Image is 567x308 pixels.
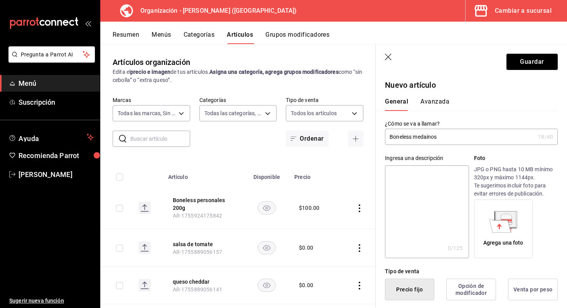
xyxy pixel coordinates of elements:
[385,154,469,162] div: Ingresa una descripción
[113,31,567,44] div: navigation tabs
[538,133,553,141] div: 18 /40
[134,6,297,15] h3: Organización - [PERSON_NAME] ([GEOGRAPHIC_DATA])
[19,78,94,88] span: Menú
[118,109,176,117] span: Todas las marcas, Sin marca
[199,97,277,103] label: Categorías
[299,244,313,252] div: $ 0.00
[385,98,408,111] button: General
[130,131,190,146] input: Buscar artículo
[130,69,170,75] strong: precio e imagen
[506,54,558,70] button: Guardar
[356,282,363,289] button: actions
[164,162,244,187] th: Artículo
[476,201,531,256] div: Agrega una foto
[173,196,235,212] button: edit-product-location
[113,56,190,68] div: Artículos organización
[495,5,552,16] div: Cambiar a sucursal
[290,162,339,187] th: Precio
[385,267,558,276] div: Tipo de venta
[19,169,94,180] span: [PERSON_NAME]
[21,51,83,59] span: Pregunta a Parrot AI
[152,31,171,44] button: Menús
[356,204,363,212] button: actions
[113,97,190,103] label: Marcas
[258,201,276,214] button: availability-product
[385,121,558,126] label: ¿Cómo se va a llamar?
[173,249,222,255] span: AR-1755889056157
[5,56,95,64] a: Pregunta a Parrot AI
[85,20,91,26] button: open_drawer_menu
[299,204,319,212] div: $ 100.00
[265,31,329,44] button: Grupos modificadores
[244,162,290,187] th: Disponible
[204,109,263,117] span: Todas las categorías, Sin categoría
[291,109,337,117] span: Todos los artículos
[113,31,139,44] button: Resumen
[508,279,558,300] button: Venta por peso
[19,150,94,161] span: Recomienda Parrot
[173,278,235,286] button: edit-product-location
[420,98,449,111] button: Avanzada
[483,239,523,247] div: Agrega una foto
[286,97,363,103] label: Tipo de venta
[385,279,434,300] button: Precio fijo
[173,213,222,219] span: AR-1755924175842
[19,133,84,142] span: Ayuda
[258,241,276,254] button: availability-product
[19,97,94,107] span: Suscripción
[173,240,235,248] button: edit-product-location
[227,31,253,44] button: Artículos
[356,244,363,252] button: actions
[299,281,313,289] div: $ 0.00
[184,31,215,44] button: Categorías
[258,279,276,292] button: availability-product
[8,46,95,63] button: Pregunta a Parrot AI
[385,98,548,111] div: navigation tabs
[446,279,496,300] button: Opción de modificador
[385,79,558,91] p: Nuevo artículo
[9,297,94,305] span: Sugerir nueva función
[474,165,558,198] p: JPG o PNG hasta 10 MB mínimo 320px y máximo 1144px. Te sugerimos incluir foto para evitar errores...
[448,244,463,252] div: 0 /125
[286,131,328,147] button: Ordenar
[113,68,363,84] div: Edita el de tus artículos. como “sin cebolla” o “extra queso”.
[474,154,558,162] p: Foto
[173,286,222,293] span: AR-1755889056141
[209,69,338,75] strong: Asigna una categoría, agrega grupos modificadores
